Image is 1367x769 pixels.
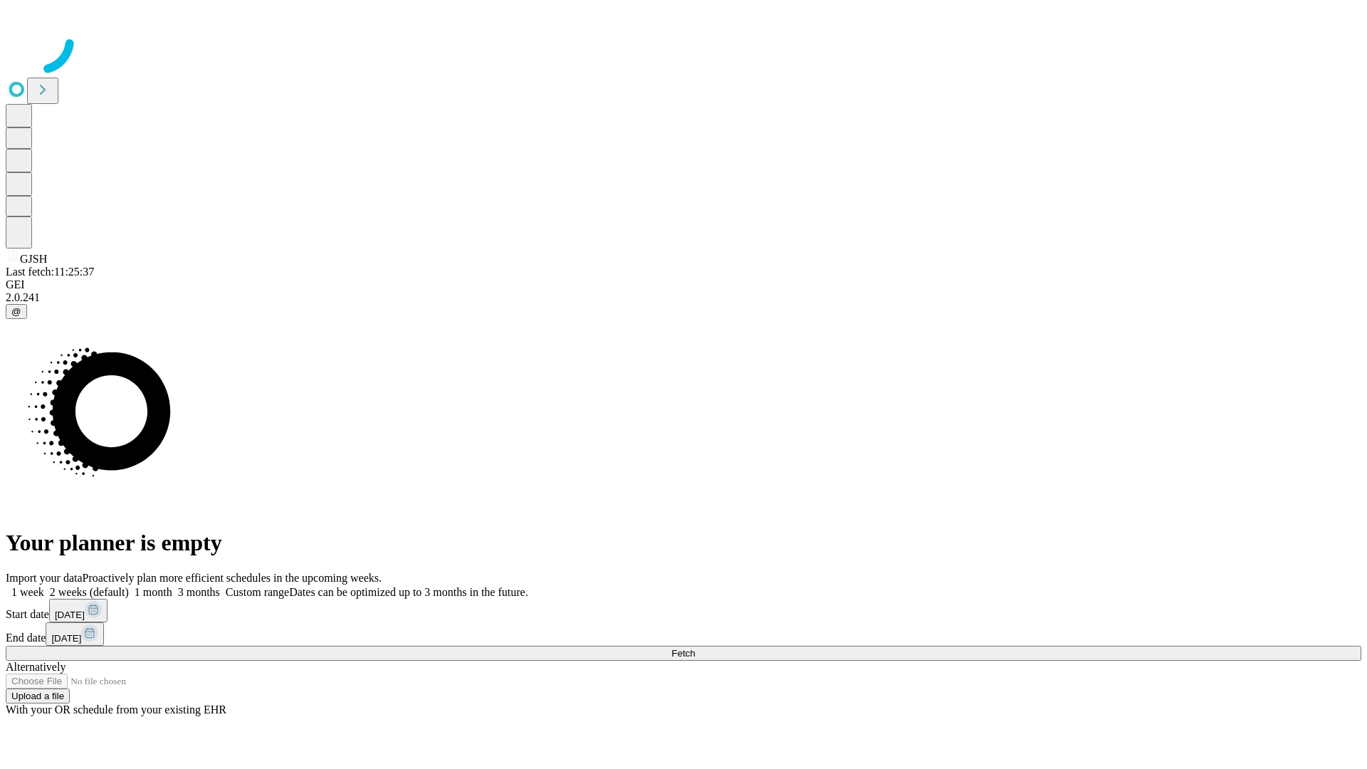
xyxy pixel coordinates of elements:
[6,646,1361,661] button: Fetch
[6,599,1361,622] div: Start date
[135,586,172,598] span: 1 month
[6,291,1361,304] div: 2.0.241
[6,703,226,716] span: With your OR schedule from your existing EHR
[178,586,220,598] span: 3 months
[46,622,104,646] button: [DATE]
[6,266,94,278] span: Last fetch: 11:25:37
[289,586,528,598] span: Dates can be optimized up to 3 months in the future.
[11,586,44,598] span: 1 week
[51,633,81,644] span: [DATE]
[6,278,1361,291] div: GEI
[83,572,382,584] span: Proactively plan more efficient schedules in the upcoming weeks.
[50,586,129,598] span: 2 weeks (default)
[20,253,47,265] span: GJSH
[55,610,85,620] span: [DATE]
[6,689,70,703] button: Upload a file
[6,572,83,584] span: Import your data
[6,304,27,319] button: @
[49,599,108,622] button: [DATE]
[226,586,289,598] span: Custom range
[671,648,695,659] span: Fetch
[6,622,1361,646] div: End date
[11,306,21,317] span: @
[6,530,1361,556] h1: Your planner is empty
[6,661,66,673] span: Alternatively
